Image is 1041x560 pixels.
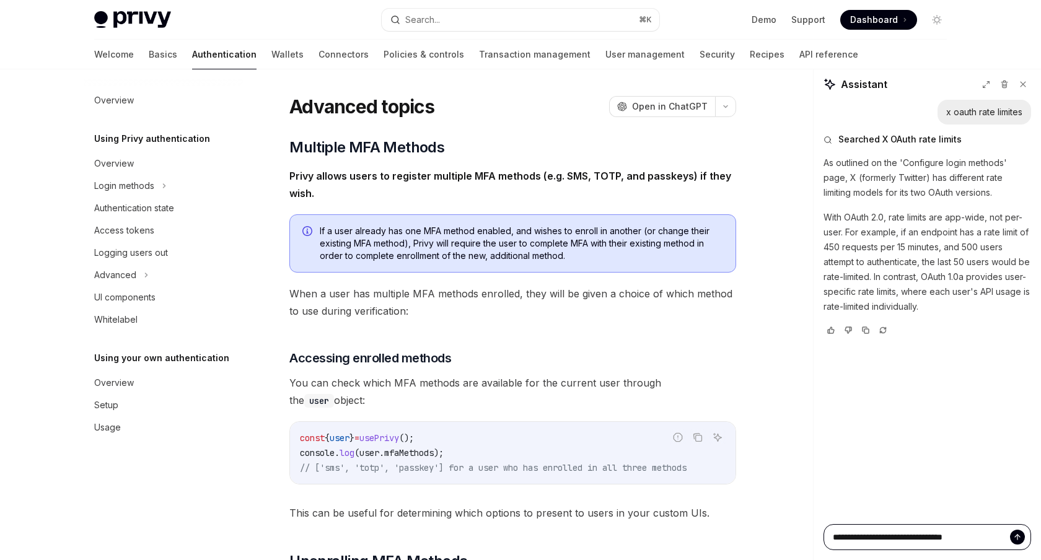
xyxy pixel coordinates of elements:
[84,416,243,439] a: Usage
[84,394,243,416] a: Setup
[1010,530,1025,545] button: Send message
[359,447,379,458] span: user
[300,432,325,444] span: const
[850,14,898,26] span: Dashboard
[399,432,414,444] span: ();
[94,268,136,282] div: Advanced
[791,14,825,26] a: Support
[434,447,444,458] span: );
[94,40,134,69] a: Welcome
[330,432,349,444] span: user
[824,133,1031,146] button: Searched X OAuth rate limits
[382,9,659,31] button: Search...⌘K
[752,14,776,26] a: Demo
[94,178,154,193] div: Login methods
[94,131,210,146] h5: Using Privy authentication
[354,447,359,458] span: (
[192,40,257,69] a: Authentication
[84,372,243,394] a: Overview
[354,432,359,444] span: =
[289,95,434,118] h1: Advanced topics
[289,504,736,522] span: This can be useful for determining which options to present to users in your custom UIs.
[94,290,156,305] div: UI components
[94,245,168,260] div: Logging users out
[94,375,134,390] div: Overview
[709,429,726,445] button: Ask AI
[94,156,134,171] div: Overview
[690,429,706,445] button: Copy the contents from the code block
[94,312,138,327] div: Whitelabel
[838,133,962,146] span: Searched X OAuth rate limits
[841,77,887,92] span: Assistant
[639,15,652,25] span: ⌘ K
[320,225,723,262] span: If a user already has one MFA method enabled, and wishes to enroll in another (or change their ex...
[94,223,154,238] div: Access tokens
[799,40,858,69] a: API reference
[840,10,917,30] a: Dashboard
[84,286,243,308] a: UI components
[84,308,243,331] a: Whitelabel
[300,462,687,473] span: // ['sms', 'totp', 'passkey'] for a user who has enrolled in all three methods
[84,152,243,175] a: Overview
[605,40,685,69] a: User management
[384,40,464,69] a: Policies & controls
[359,432,399,444] span: usePrivy
[289,138,444,157] span: Multiple MFA Methods
[318,40,369,69] a: Connectors
[632,100,708,113] span: Open in ChatGPT
[609,96,715,117] button: Open in ChatGPT
[340,447,354,458] span: log
[302,226,315,238] svg: Info
[379,447,384,458] span: .
[84,219,243,242] a: Access tokens
[300,447,335,458] span: console
[84,197,243,219] a: Authentication state
[271,40,304,69] a: Wallets
[349,432,354,444] span: }
[94,11,171,28] img: light logo
[927,10,947,30] button: Toggle dark mode
[304,394,334,408] code: user
[824,210,1031,314] p: With OAuth 2.0, rate limits are app-wide, not per-user. For example, if an endpoint has a rate li...
[289,170,731,199] strong: Privy allows users to register multiple MFA methods (e.g. SMS, TOTP, and passkeys) if they wish.
[824,155,1031,200] p: As outlined on the 'Configure login methods' page, X (formerly Twitter) has different rate limiti...
[479,40,591,69] a: Transaction management
[384,447,434,458] span: mfaMethods
[289,285,736,320] span: When a user has multiple MFA methods enrolled, they will be given a choice of which method to use...
[84,89,243,112] a: Overview
[946,106,1022,118] div: x oauth rate limites
[94,420,121,435] div: Usage
[289,374,736,409] span: You can check which MFA methods are available for the current user through the object:
[84,242,243,264] a: Logging users out
[149,40,177,69] a: Basics
[335,447,340,458] span: .
[700,40,735,69] a: Security
[289,349,451,367] span: Accessing enrolled methods
[94,201,174,216] div: Authentication state
[405,12,440,27] div: Search...
[94,398,118,413] div: Setup
[670,429,686,445] button: Report incorrect code
[750,40,784,69] a: Recipes
[325,432,330,444] span: {
[94,351,229,365] h5: Using your own authentication
[94,93,134,108] div: Overview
